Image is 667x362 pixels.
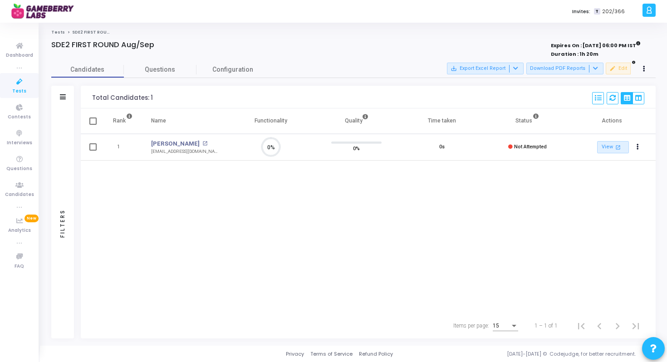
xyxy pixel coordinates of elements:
div: Time taken [428,116,456,126]
h4: SDE2 FIRST ROUND Aug/Sep [51,40,154,49]
a: Privacy [286,350,304,358]
span: Tests [12,88,26,95]
div: 0s [439,143,445,151]
a: Terms of Service [310,350,353,358]
span: 15 [493,323,499,329]
span: Dashboard [6,52,33,59]
div: [EMAIL_ADDRESS][DOMAIN_NAME] [151,148,219,155]
span: Questions [124,65,196,74]
th: Rank [103,108,142,134]
span: Analytics [8,227,31,235]
nav: breadcrumb [51,29,656,35]
mat-select: Items per page: [493,323,518,329]
button: Previous page [590,317,608,335]
button: Export Excel Report [447,63,524,74]
div: Items per page: [453,322,489,330]
label: Invites: [572,8,590,15]
a: Tests [51,29,65,35]
div: 1 – 1 of 1 [535,322,558,330]
td: 1 [103,134,142,161]
span: Candidates [5,191,34,199]
button: Last page [627,317,645,335]
span: Interviews [7,139,32,147]
mat-icon: save_alt [451,65,457,72]
span: FAQ [15,263,24,270]
div: Total Candidates: 1 [92,94,153,102]
div: Name [151,116,166,126]
span: Candidates [51,65,124,74]
span: 0% [353,144,360,153]
button: Next page [608,317,627,335]
span: Questions [6,165,32,173]
iframe: Chat [471,23,662,314]
mat-icon: open_in_new [202,141,207,146]
th: Quality [314,108,399,134]
span: New [25,215,39,222]
a: [PERSON_NAME] [151,139,200,148]
img: logo [11,2,79,20]
div: [DATE]-[DATE] © Codejudge, for better recruitment. [393,350,656,358]
button: First page [572,317,590,335]
span: Configuration [212,65,253,74]
a: Refund Policy [359,350,393,358]
span: 202/366 [602,8,625,15]
div: Filters [59,173,67,273]
span: Contests [8,113,31,121]
span: T [594,8,600,15]
span: SDE2 FIRST ROUND Aug/Sep [72,29,133,35]
th: Functionality [228,108,314,134]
